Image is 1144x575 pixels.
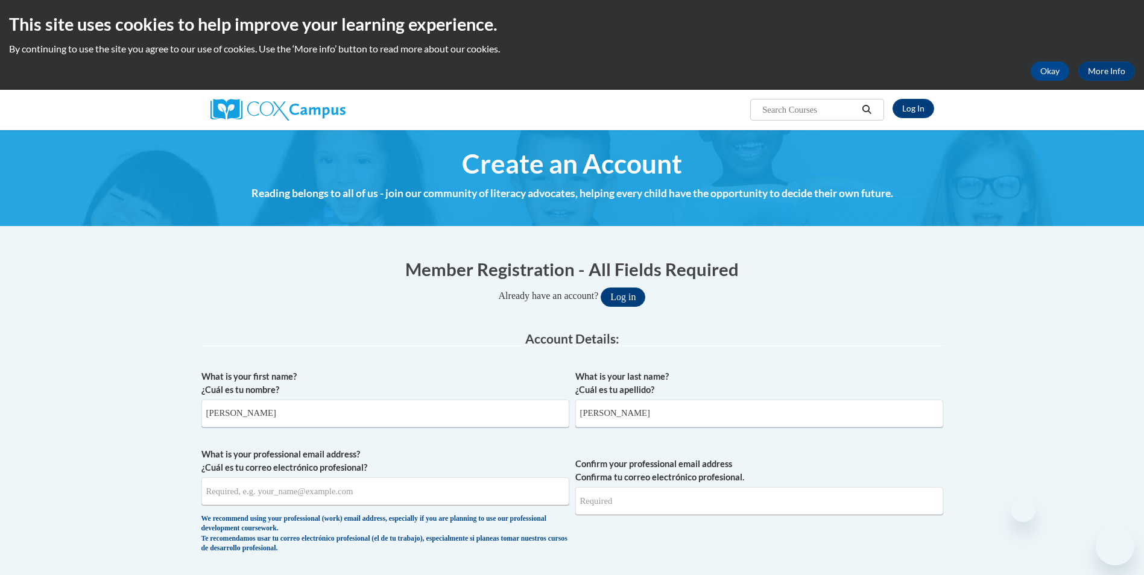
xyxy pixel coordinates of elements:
h1: Member Registration - All Fields Required [201,257,943,281]
button: Okay [1031,61,1069,81]
label: What is your professional email address? ¿Cuál es tu correo electrónico profesional? [201,448,569,474]
input: Metadata input [201,400,569,427]
p: By continuing to use the site you agree to our use of cookies. Use the ‘More info’ button to read... [9,42,1135,55]
iframe: Close message [1011,498,1035,522]
input: Metadata input [201,477,569,505]
label: Confirm your professional email address Confirma tu correo electrónico profesional. [575,457,943,484]
button: Log in [601,287,645,307]
a: Log In [893,99,934,118]
label: What is your first name? ¿Cuál es tu nombre? [201,370,569,397]
button: Search [858,102,876,117]
span: Already have an account? [499,291,599,301]
h2: This site uses cookies to help improve your learning experience. [9,12,1135,36]
div: We recommend using your professional (work) email address, especially if you are planning to use ... [201,514,569,554]
input: Metadata input [575,400,943,427]
iframe: Button to launch messaging window [1096,527,1134,565]
img: Cox Campus [210,99,346,121]
input: Search Courses [761,102,858,117]
input: Required [575,487,943,515]
span: Account Details: [525,331,619,346]
span: Create an Account [462,148,682,180]
label: What is your last name? ¿Cuál es tu apellido? [575,370,943,397]
h4: Reading belongs to all of us - join our community of literacy advocates, helping every child have... [201,186,943,201]
a: More Info [1078,61,1135,81]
